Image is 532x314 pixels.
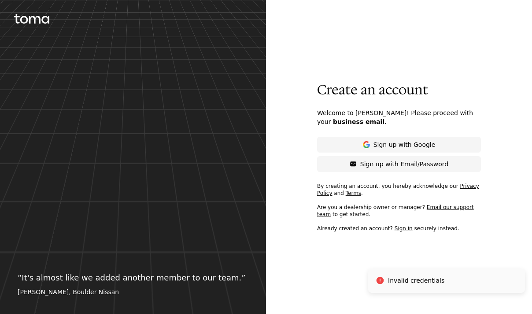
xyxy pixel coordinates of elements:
[317,137,481,153] button: Sign up with Google
[18,288,248,296] footer: [PERSON_NAME], Boulder Nissan
[360,160,448,168] p: Sign up with Email/Password
[317,156,481,172] button: Sign up with Email/Password
[317,204,474,217] a: Email our support team
[317,108,481,126] p: Welcome to [PERSON_NAME]! Please proceed with your .
[18,272,248,284] p: “ It's almost like we added another member to our team. ”
[333,118,384,125] span: business email
[395,225,413,232] a: Sign in
[373,140,436,149] p: Sign up with Google
[317,183,481,232] p: By creating an account, you hereby acknowledge our and . Are you a dealership owner or manager? t...
[317,183,479,196] a: Privacy Policy
[346,190,361,196] a: Terms
[317,82,481,98] p: Create an account
[388,276,444,285] p: Invalid credentials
